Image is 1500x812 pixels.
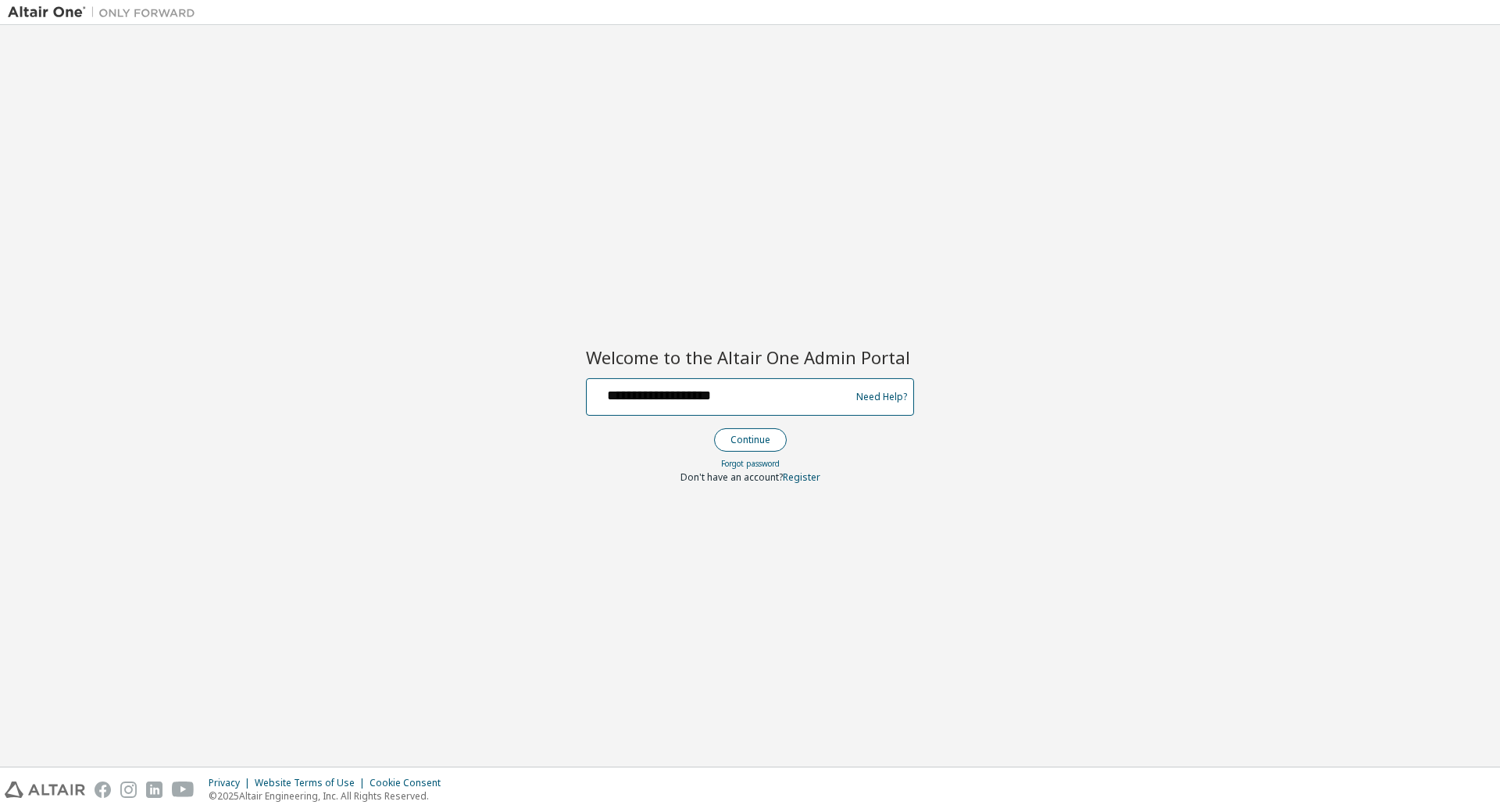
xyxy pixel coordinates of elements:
[370,777,450,789] div: Cookie Consent
[146,782,162,798] img: linkedin.svg
[209,777,255,789] div: Privacy
[5,782,85,798] img: altair_logo.svg
[856,396,907,397] a: Need Help?
[95,782,111,798] img: facebook.svg
[721,458,780,469] a: Forgot password
[172,782,195,798] img: youtube.svg
[586,346,914,368] h2: Welcome to the Altair One Admin Portal
[255,777,370,789] div: Website Terms of Use
[783,470,820,484] a: Register
[209,789,450,803] p: © 2025 Altair Engineering, Inc. All Rights Reserved.
[8,5,203,20] img: Altair One
[714,428,787,452] button: Continue
[680,470,783,484] span: Don't have an account?
[120,782,137,798] img: instagram.svg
